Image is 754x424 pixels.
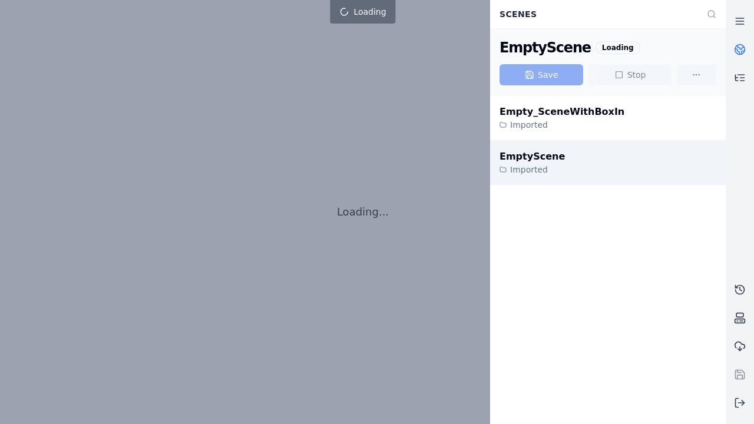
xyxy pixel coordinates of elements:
[500,164,565,175] div: Imported
[353,6,386,18] span: Loading
[500,119,624,131] div: Imported
[596,41,640,54] div: Loading
[492,3,700,25] div: Scenes
[500,150,565,164] div: EmptyScene
[500,38,591,57] div: EmptyScene
[337,204,389,220] p: Loading...
[500,105,624,119] div: Empty_SceneWithBoxIn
